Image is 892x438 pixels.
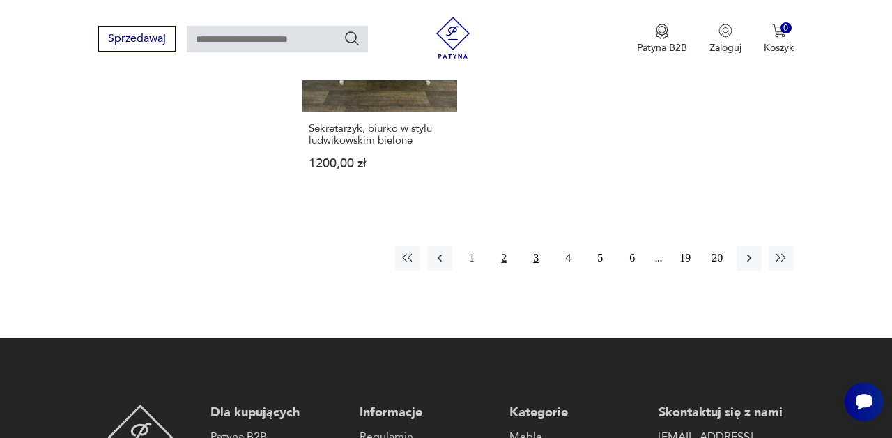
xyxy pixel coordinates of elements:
button: 3 [523,246,548,271]
p: Zaloguj [709,41,741,54]
div: 0 [780,22,792,34]
button: 2 [491,246,516,271]
button: 0Koszyk [764,24,794,54]
img: Ikona medalu [655,24,669,39]
button: Zaloguj [709,24,741,54]
a: Ikona medaluPatyna B2B [637,24,687,54]
p: Koszyk [764,41,794,54]
button: 6 [620,246,645,271]
button: 20 [705,246,730,271]
button: Sprzedawaj [98,26,176,52]
p: 1200,00 zł [309,158,451,169]
p: Informacje [360,405,495,421]
img: Ikona koszyka [772,24,786,38]
p: Kategorie [509,405,645,421]
button: 19 [672,246,698,271]
button: 4 [555,246,580,271]
p: Skontaktuj się z nami [659,405,794,421]
button: 5 [587,246,613,271]
button: Patyna B2B [637,24,687,54]
img: Patyna - sklep z meblami i dekoracjami vintage [432,17,474,59]
a: Sprzedawaj [98,35,176,45]
button: 1 [459,246,484,271]
p: Patyna B2B [637,41,687,54]
img: Ikonka użytkownika [718,24,732,38]
h3: Sekretarzyk, biurko w stylu ludwikowskim bielone [309,123,451,146]
p: Dla kupujących [210,405,346,421]
button: Szukaj [344,30,360,47]
iframe: Smartsupp widget button [845,382,884,421]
